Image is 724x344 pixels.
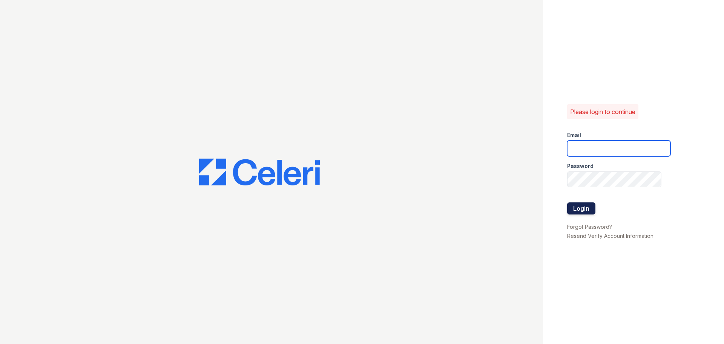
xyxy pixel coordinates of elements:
label: Password [567,162,594,170]
label: Email [567,131,581,139]
a: Forgot Password? [567,224,612,230]
a: Resend Verify Account Information [567,233,653,239]
p: Please login to continue [570,107,635,116]
img: CE_Logo_Blue-a8612792a0a2168367f1c8372b55b34899dd931a85d93a1a3d3e32e68fde9ad4.png [199,159,320,186]
button: Login [567,202,595,214]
